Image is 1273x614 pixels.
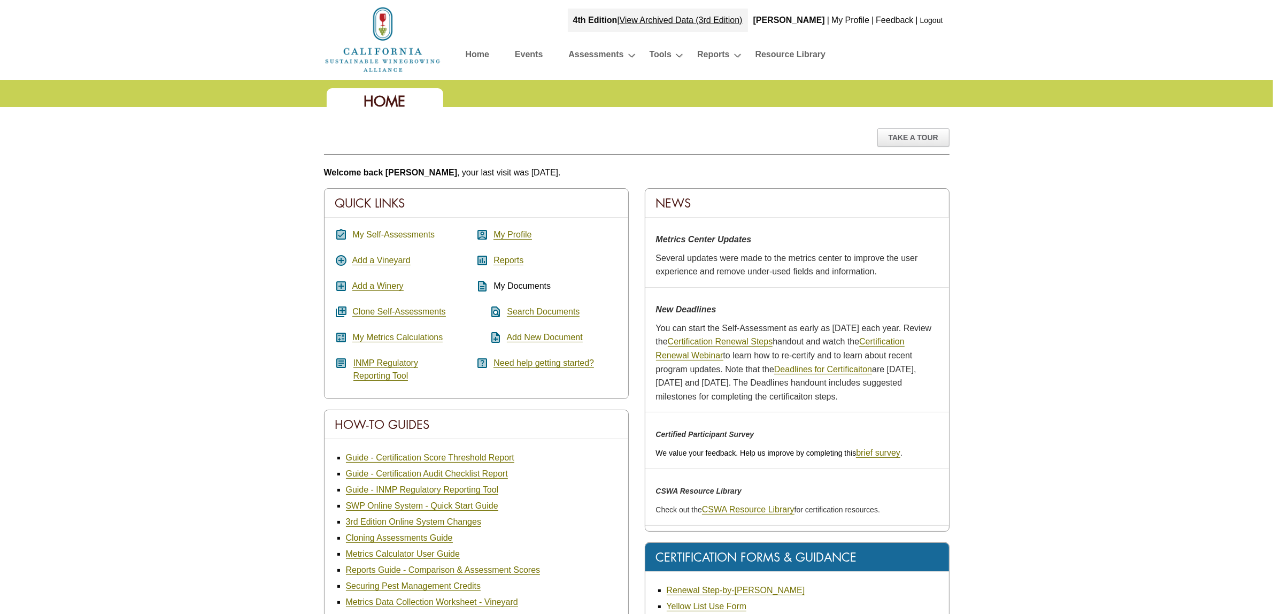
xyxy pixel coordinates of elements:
[870,9,875,32] div: |
[656,235,752,244] strong: Metrics Center Updates
[755,47,826,66] a: Resource Library
[568,9,748,32] div: |
[476,280,489,293] i: description
[877,128,950,147] div: Take A Tour
[352,333,443,342] a: My Metrics Calculations
[324,166,950,180] p: , your last visit was [DATE].
[335,305,348,318] i: queue
[493,281,551,290] span: My Documents
[346,469,508,479] a: Guide - Certification Audit Checklist Report
[650,47,672,66] a: Tools
[831,16,869,25] a: My Profile
[335,280,348,293] i: add_box
[364,92,406,111] span: Home
[324,5,442,74] img: logo_cswa2x.png
[656,305,716,314] strong: New Deadlines
[346,517,481,527] a: 3rd Edition Online System Changes
[335,357,348,370] i: article
[774,365,872,374] a: Deadlines for Certificaiton
[346,533,453,543] a: Cloning Assessments Guide
[476,228,489,241] i: account_box
[656,321,938,404] p: You can start the Self-Assessment as early as [DATE] each year. Review the handout and watch the ...
[645,189,949,218] div: News
[645,543,949,572] div: Certification Forms & Guidance
[346,501,498,511] a: SWP Online System - Quick Start Guide
[346,565,541,575] a: Reports Guide - Comparison & Assessment Scores
[656,337,905,360] a: Certification Renewal Webinar
[515,47,543,66] a: Events
[325,410,628,439] div: How-To Guides
[324,168,458,177] b: Welcome back [PERSON_NAME]
[335,331,348,344] i: calculate
[702,505,794,515] a: CSWA Resource Library
[856,448,900,458] a: brief survey
[346,485,499,495] a: Guide - INMP Regulatory Reporting Tool
[826,9,830,32] div: |
[353,358,419,381] a: INMP RegulatoryReporting Tool
[493,358,594,368] a: Need help getting started?
[346,597,518,607] a: Metrics Data Collection Worksheet - Vineyard
[915,9,919,32] div: |
[476,305,503,318] i: find_in_page
[656,487,742,495] em: CSWA Resource Library
[568,47,623,66] a: Assessments
[466,47,489,66] a: Home
[346,549,460,559] a: Metrics Calculator User Guide
[325,189,628,218] div: Quick Links
[352,256,411,265] a: Add a Vineyard
[476,254,489,267] i: assessment
[476,331,503,344] i: note_add
[697,47,729,66] a: Reports
[920,16,943,25] a: Logout
[667,586,805,595] a: Renewal Step-by-[PERSON_NAME]
[656,449,902,457] span: We value your feedback. Help us improve by completing this .
[753,16,825,25] b: [PERSON_NAME]
[656,430,754,439] em: Certified Participant Survey
[335,228,348,241] i: assignment_turned_in
[573,16,618,25] strong: 4th Edition
[476,357,489,370] i: help_center
[346,453,514,463] a: Guide - Certification Score Threshold Report
[507,333,583,342] a: Add New Document
[493,230,531,240] a: My Profile
[668,337,773,347] a: Certification Renewal Steps
[656,254,918,277] span: Several updates were made to the metrics center to improve the user experience and remove under-u...
[352,230,435,240] a: My Self-Assessments
[352,281,404,291] a: Add a Winery
[620,16,743,25] a: View Archived Data (3rd Edition)
[346,581,481,591] a: Securing Pest Management Credits
[493,256,523,265] a: Reports
[507,307,580,317] a: Search Documents
[876,16,913,25] a: Feedback
[335,254,348,267] i: add_circle
[656,505,880,514] span: Check out the for certification resources.
[352,307,445,317] a: Clone Self-Assessments
[667,602,747,611] a: Yellow List Use Form
[324,34,442,43] a: Home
